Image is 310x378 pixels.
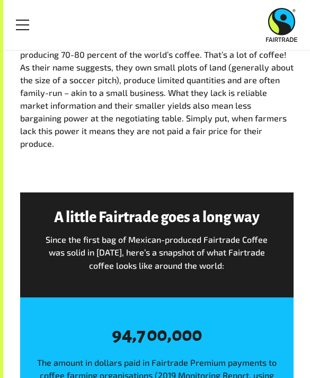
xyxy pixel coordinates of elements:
span: 0 [157,325,167,345]
span: 9 [112,325,122,345]
span: 0 [192,325,202,345]
h3: A little Fairtrade goes a long way [44,209,270,225]
span: Globally, there are about 25 million small-holder coffee producers producing 70-80 percent of the... [20,37,294,148]
span: , [132,324,137,345]
span: 7 [137,325,147,345]
span: , [167,324,172,345]
span: 0 [147,325,157,345]
img: Fairtrade Australia New Zealand logo [266,8,297,42]
a: Toggle Menu [10,12,36,38]
span: 0 [172,325,182,345]
span: 4 [122,325,132,345]
span: Since the first bag of Mexican-produced Fairtrade Coffee was solid in [DATE], here’s a snapshot o... [46,234,268,270]
span: 0 [182,325,192,345]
